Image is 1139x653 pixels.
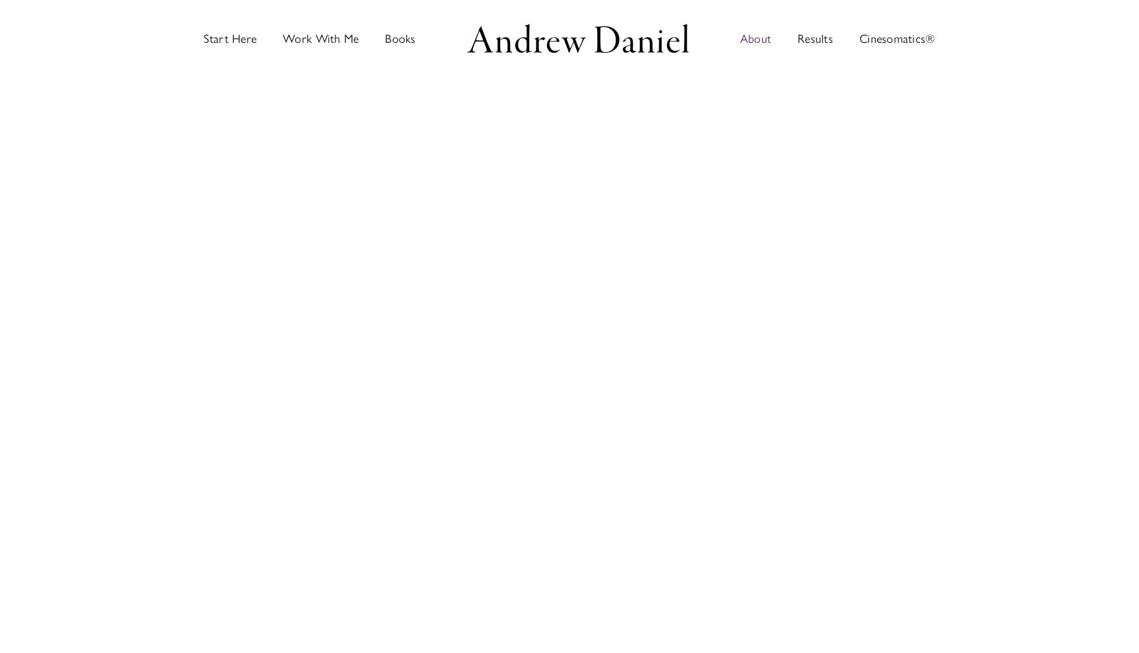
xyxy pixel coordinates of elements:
[860,3,935,75] a: Cinesomatics®
[463,20,693,57] img: Andrew Daniel Logo
[798,3,833,75] a: Results
[385,3,415,75] a: Discover books written by Andrew Daniel
[204,3,256,75] a: Start Here
[385,33,415,45] span: Books
[204,33,256,45] span: Start Here
[283,33,359,45] span: Work With Me
[860,33,935,45] span: Cinesomatics®
[798,33,833,45] span: Results
[283,3,359,75] a: Work with Andrew in groups or private sessions
[740,33,771,45] span: About
[740,3,771,75] a: About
